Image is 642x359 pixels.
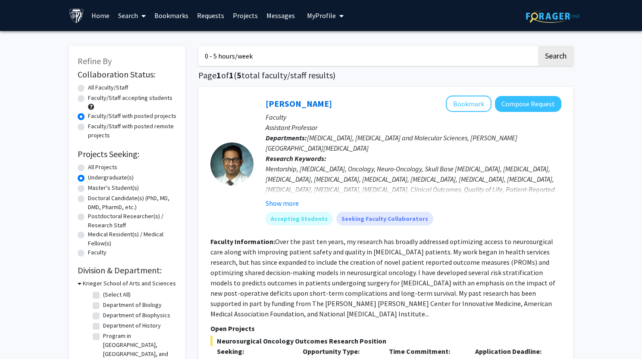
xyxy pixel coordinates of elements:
label: All Faculty/Staff [88,83,128,92]
label: (Select All) [103,290,131,299]
a: Bookmarks [150,0,193,31]
span: [MEDICAL_DATA], [MEDICAL_DATA] and Molecular Sciences, [PERSON_NAME][GEOGRAPHIC_DATA][MEDICAL_DATA] [266,133,517,152]
mat-chip: Seeking Faculty Collaborators [336,212,433,226]
p: Faculty [266,112,561,122]
label: Faculty/Staff with posted projects [88,111,176,121]
b: Research Keywords: [266,154,326,163]
h2: Collaboration Status: [78,69,177,80]
label: Undergraduate(s) [88,173,134,182]
p: Time Commitment: [389,346,462,356]
b: Faculty Information: [210,237,275,246]
p: Assistant Professor [266,122,561,133]
label: Department of Biophysics [103,311,170,320]
p: Seeking: [217,346,290,356]
h3: Krieger School of Arts and Sciences [83,279,176,288]
label: Faculty [88,248,106,257]
span: Neurosurgical Oncology Outcomes Research Position [210,336,561,346]
span: My Profile [307,11,336,20]
p: Application Deadline: [475,346,548,356]
iframe: Chat [6,320,37,353]
span: 1 [229,70,234,80]
label: Medical Resident(s) / Medical Fellow(s) [88,230,177,248]
span: 5 [237,70,241,80]
span: Refine By [78,56,112,66]
label: Faculty/Staff with posted remote projects [88,122,177,140]
img: Johns Hopkins University Logo [69,8,84,23]
button: Add Raj Mukherjee to Bookmarks [446,96,492,112]
label: Master's Student(s) [88,183,139,192]
label: Doctoral Candidate(s) (PhD, MD, DMD, PharmD, etc.) [88,194,177,212]
p: Open Projects [210,323,561,334]
h2: Division & Department: [78,265,177,275]
div: Mentorship, [MEDICAL_DATA], Oncology, Neuro-Oncology, Skull Base [MEDICAL_DATA], [MEDICAL_DATA], ... [266,164,561,226]
a: [PERSON_NAME] [266,98,332,109]
a: Projects [229,0,262,31]
a: Home [87,0,114,31]
img: ForagerOne Logo [526,9,580,23]
label: Faculty/Staff accepting students [88,93,172,102]
a: Search [114,0,150,31]
a: Messages [262,0,299,31]
h2: Projects Seeking: [78,149,177,159]
a: Requests [193,0,229,31]
p: Opportunity Type: [303,346,376,356]
button: Compose Request to Raj Mukherjee [495,96,561,112]
mat-chip: Accepting Students [266,212,333,226]
input: Search Keywords [198,46,537,66]
label: Postdoctoral Researcher(s) / Research Staff [88,212,177,230]
button: Search [538,46,573,66]
span: 1 [216,70,221,80]
label: Department of Biology [103,300,162,309]
b: Departments: [266,133,307,142]
button: Show more [266,198,299,208]
label: Department of History [103,321,161,330]
label: All Projects [88,163,117,172]
h1: Page of ( total faculty/staff results) [198,70,573,80]
fg-read-more: Over the past ten years, my research has broadly addressed optimizing access to neurosurgical car... [210,237,555,318]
